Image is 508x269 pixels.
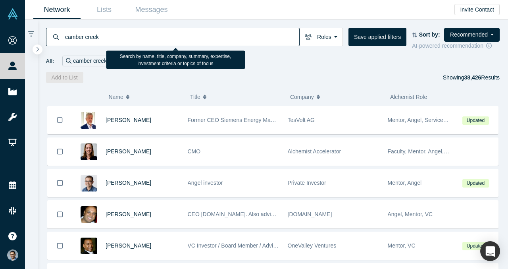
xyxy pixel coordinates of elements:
[81,0,128,19] a: Lists
[62,56,116,66] div: camber creek
[419,31,440,38] strong: Sort by:
[190,89,200,105] span: Title
[462,179,489,188] span: Updated
[7,8,18,19] img: Alchemist Vault Logo
[64,27,299,46] input: Search by name, title, company, summary, expertise, investment criteria or topics of focus
[188,180,223,186] span: Angel investor
[288,117,315,123] span: TesVolt AG
[106,180,151,186] a: [PERSON_NAME]
[107,56,113,66] button: Remove Filter
[81,112,97,129] img: Ralf Christian's Profile Image
[81,206,97,223] img: Ben Cherian's Profile Image
[443,72,500,83] div: Showing
[188,148,201,155] span: CMO
[299,28,343,46] button: Roles
[128,0,175,19] a: Messages
[288,211,332,217] span: [DOMAIN_NAME]
[46,57,54,65] span: All:
[388,117,466,123] span: Mentor, Angel, Service Provider
[33,0,81,19] a: Network
[462,116,489,125] span: Updated
[48,201,72,228] button: Bookmark
[108,89,182,105] button: Name
[108,89,123,105] span: Name
[188,117,358,123] span: Former CEO Siemens Energy Management Division of SIEMENS AG
[46,72,83,83] button: Add to List
[81,175,97,192] img: Danny Chee's Profile Image
[412,42,500,50] div: AI-powered recommendation
[290,89,382,105] button: Company
[290,89,314,105] span: Company
[348,28,406,46] button: Save applied filters
[188,242,281,249] span: VC Investor / Board Member / Advisor
[48,138,72,165] button: Bookmark
[464,74,481,81] strong: 38,426
[188,211,437,217] span: CEO [DOMAIN_NAME]. Also advising and investing. Previously w/ Red Hat, Inktank, DreamHost, etc.
[464,74,500,81] span: Results
[190,89,282,105] button: Title
[388,180,422,186] span: Mentor, Angel
[7,250,18,261] img: VP Singh's Account
[81,143,97,160] img: Devon Crews's Profile Image
[390,94,427,100] span: Alchemist Role
[388,211,433,217] span: Angel, Mentor, VC
[288,148,341,155] span: Alchemist Accelerator
[454,4,500,15] button: Invite Contact
[48,232,72,259] button: Bookmark
[48,106,72,134] button: Bookmark
[106,211,151,217] a: [PERSON_NAME]
[106,148,151,155] a: [PERSON_NAME]
[388,242,416,249] span: Mentor, VC
[462,242,489,250] span: Updated
[288,242,337,249] span: OneValley Ventures
[81,238,97,254] img: Juan Scarlett's Profile Image
[48,169,72,197] button: Bookmark
[106,242,151,249] a: [PERSON_NAME]
[444,28,500,42] button: Recommended
[106,117,151,123] a: [PERSON_NAME]
[288,180,326,186] span: Private Investor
